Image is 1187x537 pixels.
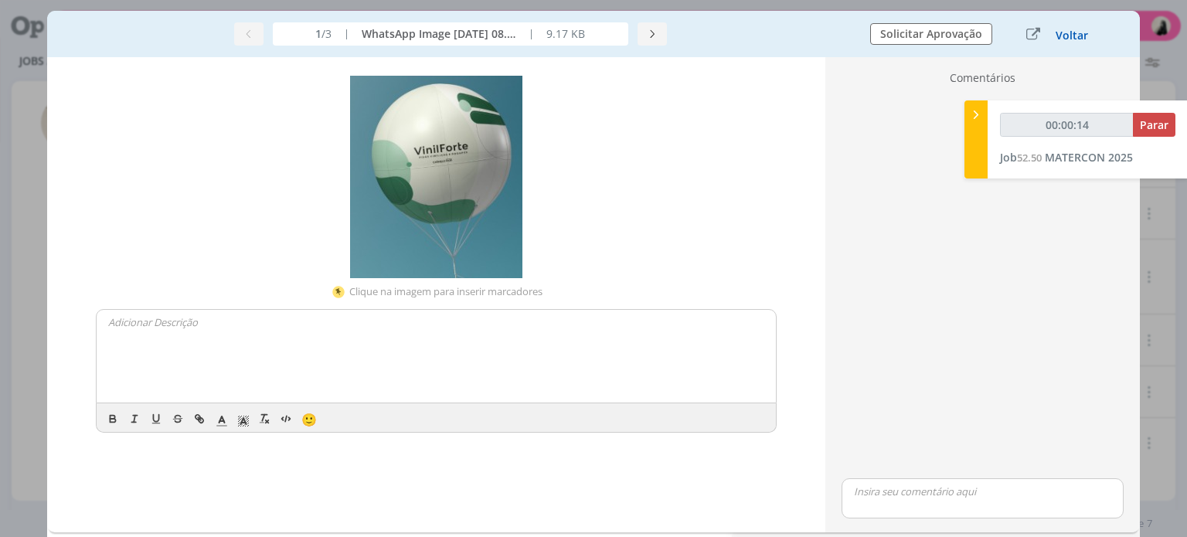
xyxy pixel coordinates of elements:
[350,76,522,278] img: 1755866368_6eb7a4_whatsapp_image_20250822_at_082507.jpeg
[1133,113,1175,137] button: Parar
[1000,150,1133,165] a: Job52.50MATERCON 2025
[1045,150,1133,165] span: MATERCON 2025
[298,410,319,428] button: 🙂
[349,284,542,300] div: Clique na imagem para inserir marcadores
[1017,151,1042,165] span: 52.50
[301,411,317,428] span: 🙂
[331,284,346,300] img: pin-yellow.svg
[1140,117,1168,132] span: Parar
[233,410,254,428] span: Cor de Fundo
[47,11,1139,537] div: dialog
[835,70,1130,92] div: Comentários
[211,410,233,428] span: Cor do Texto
